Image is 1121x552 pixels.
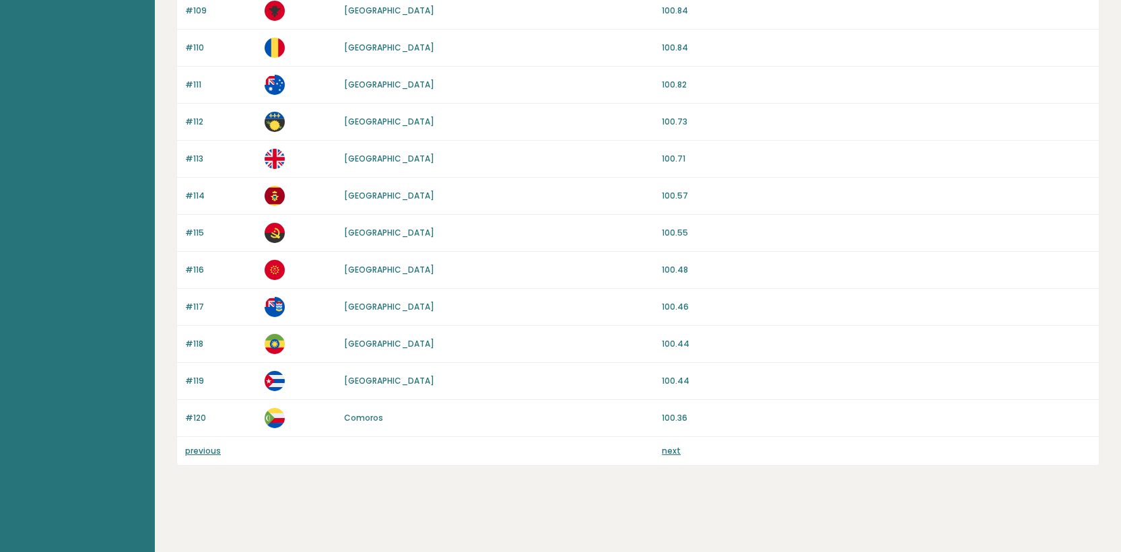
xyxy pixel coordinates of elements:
p: 100.57 [662,190,1091,202]
img: au.svg [265,75,285,95]
a: [GEOGRAPHIC_DATA] [344,5,434,16]
p: 100.71 [662,153,1091,165]
a: [GEOGRAPHIC_DATA] [344,264,434,275]
p: #110 [185,42,257,54]
img: ky.svg [265,297,285,317]
p: 100.82 [662,79,1091,91]
p: #120 [185,412,257,424]
a: [GEOGRAPHIC_DATA] [344,42,434,53]
p: 100.46 [662,301,1091,313]
p: 100.44 [662,375,1091,387]
img: ao.svg [265,223,285,243]
img: cu.svg [265,371,285,391]
img: al.svg [265,1,285,21]
p: 100.84 [662,5,1091,17]
img: ro.svg [265,38,285,58]
p: #115 [185,227,257,239]
a: [GEOGRAPHIC_DATA] [344,375,434,386]
p: #111 [185,79,257,91]
img: kg.svg [265,260,285,280]
p: #113 [185,153,257,165]
p: #112 [185,116,257,128]
img: km.svg [265,408,285,428]
p: #109 [185,5,257,17]
p: 100.84 [662,42,1091,54]
a: [GEOGRAPHIC_DATA] [344,153,434,164]
img: et.svg [265,334,285,354]
p: 100.48 [662,264,1091,276]
a: previous [185,445,221,456]
a: [GEOGRAPHIC_DATA] [344,227,434,238]
p: 100.73 [662,116,1091,128]
img: gp.svg [265,112,285,132]
p: #119 [185,375,257,387]
a: [GEOGRAPHIC_DATA] [344,190,434,201]
p: #114 [185,190,257,202]
a: [GEOGRAPHIC_DATA] [344,116,434,127]
img: gb.svg [265,149,285,169]
a: next [662,445,681,456]
img: me.svg [265,186,285,206]
p: #118 [185,338,257,350]
a: Comoros [344,412,383,423]
a: [GEOGRAPHIC_DATA] [344,338,434,349]
a: [GEOGRAPHIC_DATA] [344,301,434,312]
p: #116 [185,264,257,276]
p: 100.55 [662,227,1091,239]
p: 100.44 [662,338,1091,350]
p: 100.36 [662,412,1091,424]
a: [GEOGRAPHIC_DATA] [344,79,434,90]
p: #117 [185,301,257,313]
